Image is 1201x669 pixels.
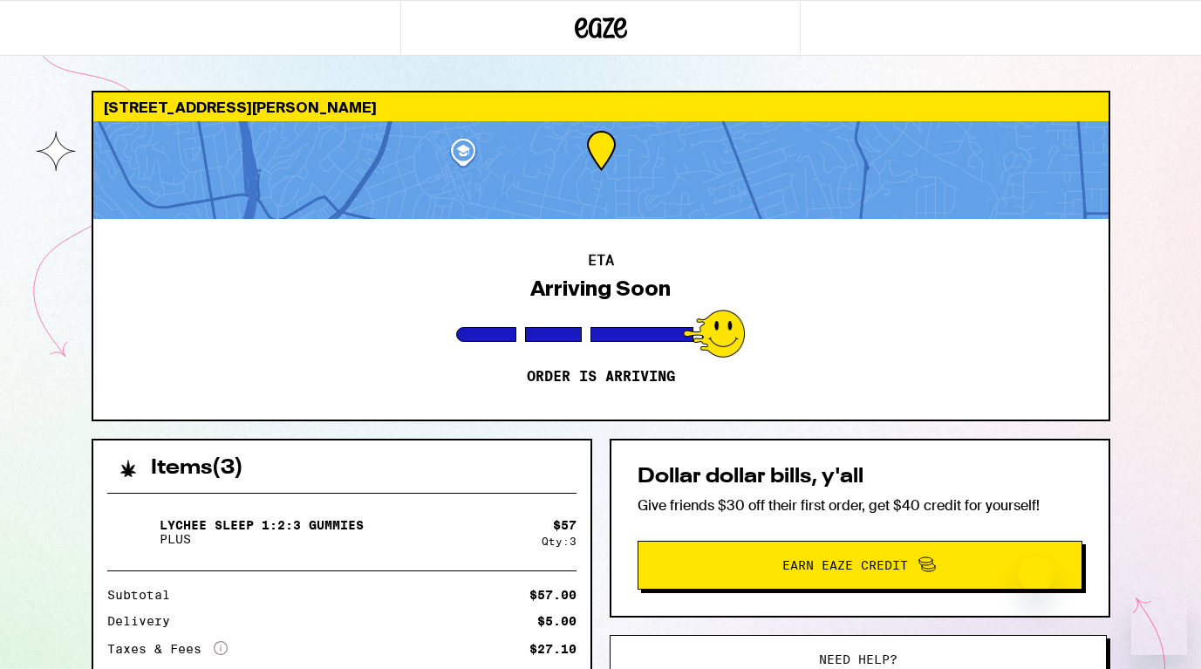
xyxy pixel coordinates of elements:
[107,589,182,601] div: Subtotal
[160,532,364,546] p: PLUS
[93,92,1109,121] div: [STREET_ADDRESS][PERSON_NAME]
[819,653,897,666] span: Need help?
[107,615,182,627] div: Delivery
[638,496,1082,515] p: Give friends $30 off their first order, get $40 credit for yourself!
[782,559,908,571] span: Earn Eaze Credit
[1019,557,1054,592] iframe: Close message
[529,643,577,655] div: $27.10
[588,254,614,268] h2: ETA
[638,467,1082,488] h2: Dollar dollar bills, y'all
[107,641,228,657] div: Taxes & Fees
[553,518,577,532] div: $ 57
[160,518,364,532] p: Lychee SLEEP 1:2:3 Gummies
[542,536,577,547] div: Qty: 3
[107,508,156,556] img: Lychee SLEEP 1:2:3 Gummies
[151,458,243,479] h2: Items ( 3 )
[537,615,577,627] div: $5.00
[1131,599,1187,655] iframe: Button to launch messaging window
[527,368,675,386] p: Order is arriving
[638,541,1082,590] button: Earn Eaze Credit
[530,276,671,301] div: Arriving Soon
[529,589,577,601] div: $57.00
